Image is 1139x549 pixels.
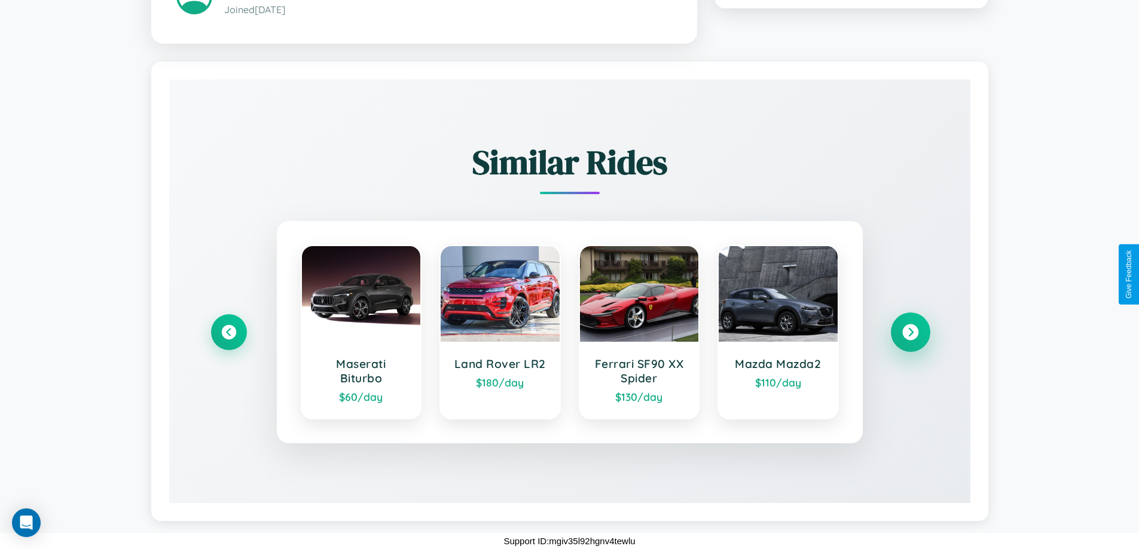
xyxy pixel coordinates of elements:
[211,139,929,185] h2: Similar Rides
[314,390,409,403] div: $ 60 /day
[579,245,700,419] a: Ferrari SF90 XX Spider$130/day
[592,357,687,385] h3: Ferrari SF90 XX Spider
[731,376,826,389] div: $ 110 /day
[1125,250,1133,299] div: Give Feedback
[224,1,672,19] p: Joined [DATE]
[717,245,839,419] a: Mazda Mazda2$110/day
[453,357,548,371] h3: Land Rover LR2
[453,376,548,389] div: $ 180 /day
[503,533,635,549] p: Support ID: mgiv35l92hgnv4tewlu
[12,508,41,537] div: Open Intercom Messenger
[314,357,409,385] h3: Maserati Biturbo
[731,357,826,371] h3: Mazda Mazda2
[439,245,561,419] a: Land Rover LR2$180/day
[301,245,422,419] a: Maserati Biturbo$60/day
[592,390,687,403] div: $ 130 /day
